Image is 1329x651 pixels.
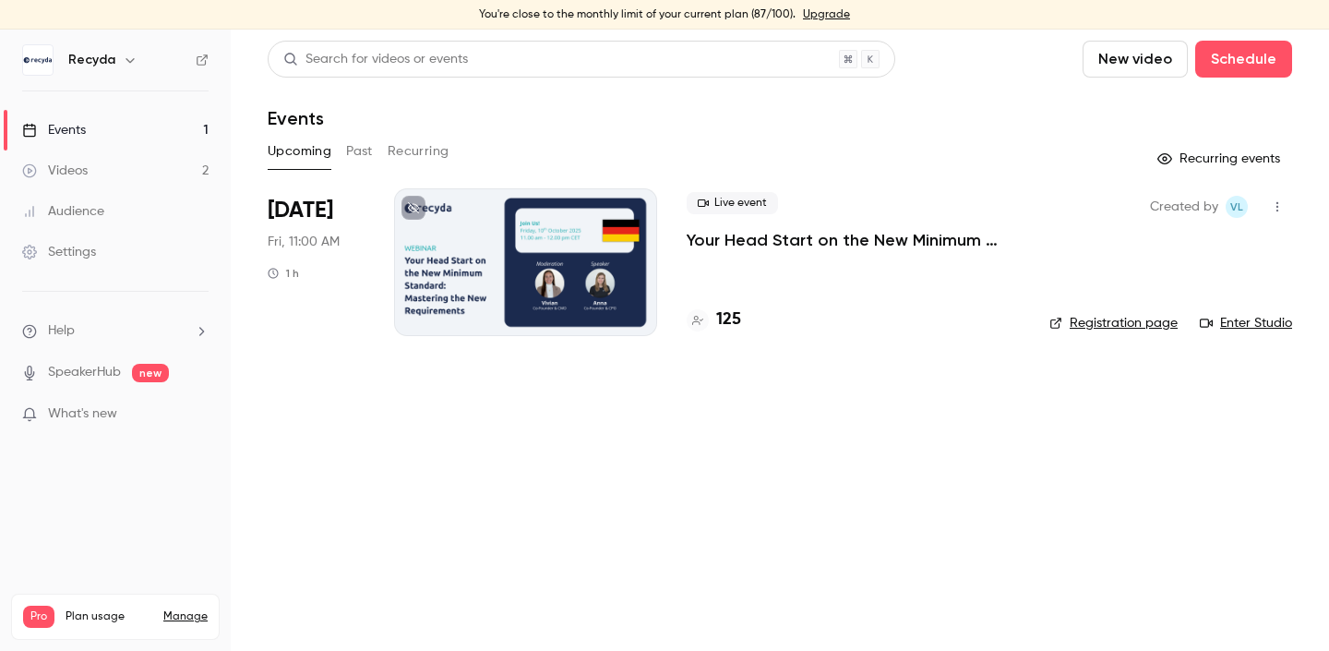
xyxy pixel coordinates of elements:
a: Your Head Start on the New Minimum Standard: Mastering the New Requirements [687,229,1020,251]
button: Schedule [1195,41,1292,78]
span: Vivian Loftin [1226,196,1248,218]
span: Plan usage [66,609,152,624]
div: Search for videos or events [283,50,468,69]
div: Events [22,121,86,139]
a: 125 [687,307,741,332]
h6: Recyda [68,51,115,69]
h4: 125 [716,307,741,332]
iframe: Noticeable Trigger [186,406,209,423]
div: Settings [22,243,96,261]
li: help-dropdown-opener [22,321,209,341]
a: Registration page [1049,314,1178,332]
span: VL [1230,196,1243,218]
button: Past [346,137,373,166]
img: Recyda [23,45,53,75]
div: Oct 10 Fri, 11:00 AM (Europe/Berlin) [268,188,365,336]
span: [DATE] [268,196,333,225]
button: Upcoming [268,137,331,166]
a: Manage [163,609,208,624]
a: Upgrade [803,7,850,22]
a: Enter Studio [1200,314,1292,332]
button: Recurring [388,137,449,166]
div: Audience [22,202,104,221]
span: What's new [48,404,117,424]
button: New video [1083,41,1188,78]
div: 1 h [268,266,299,281]
h1: Events [268,107,324,129]
span: Created by [1150,196,1218,218]
a: SpeakerHub [48,363,121,382]
span: Pro [23,606,54,628]
span: Live event [687,192,778,214]
span: Fri, 11:00 AM [268,233,340,251]
div: Videos [22,162,88,180]
span: new [132,364,169,382]
span: Help [48,321,75,341]
button: Recurring events [1149,144,1292,174]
